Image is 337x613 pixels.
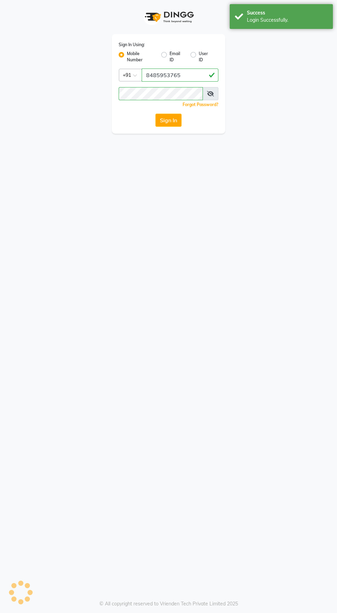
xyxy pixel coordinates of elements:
[155,114,182,127] button: Sign In
[170,51,185,63] label: Email ID
[199,51,213,63] label: User ID
[247,17,328,24] div: Login Successfully.
[247,9,328,17] div: Success
[127,51,156,63] label: Mobile Number
[119,87,203,100] input: Username
[183,102,218,107] a: Forgot Password?
[142,69,218,82] input: Username
[141,7,196,27] img: logo1.svg
[119,42,145,48] label: Sign In Using:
